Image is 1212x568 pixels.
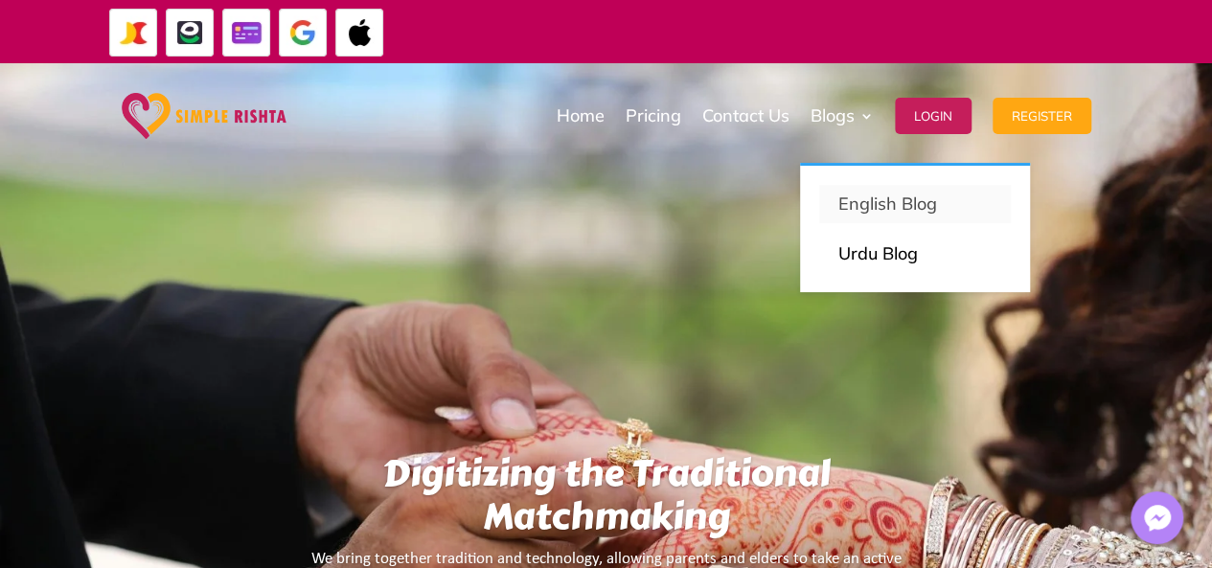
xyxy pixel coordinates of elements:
[993,98,1091,134] button: Register
[557,68,605,164] a: Home
[895,68,972,164] a: Login
[993,68,1091,164] a: Register
[1138,499,1177,537] img: Messenger
[702,68,789,164] a: Contact Us
[838,191,992,217] p: English Blog
[626,68,681,164] a: Pricing
[819,235,1011,273] a: Urdu Blog
[895,98,972,134] button: Login
[306,452,906,548] h1: Digitizing the Traditional Matchmaking
[811,68,874,164] a: Blogs
[819,185,1011,223] a: English Blog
